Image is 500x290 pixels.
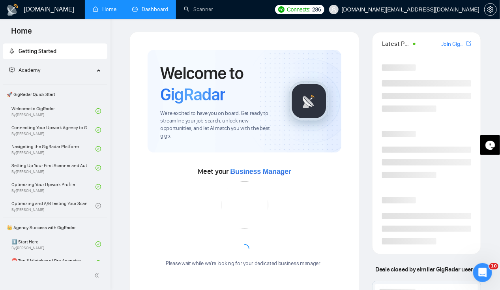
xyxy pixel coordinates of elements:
[19,67,40,73] span: Academy
[96,146,101,152] span: check-circle
[484,3,497,16] button: setting
[489,263,498,269] span: 10
[96,108,101,114] span: check-circle
[485,6,496,13] span: setting
[96,127,101,133] span: check-circle
[11,178,96,196] a: Optimizing Your Upwork ProfileBy[PERSON_NAME]
[442,40,465,49] a: Join GigRadar Slack Community
[372,262,479,276] span: Deals closed by similar GigRadar users
[312,5,321,14] span: 286
[160,110,277,140] span: We're excited to have you on board. Get ready to streamline your job search, unlock new opportuni...
[184,6,213,13] a: searchScanner
[3,43,107,59] li: Getting Started
[11,197,96,215] a: Optimizing and A/B Testing Your Scanner for Better ResultsBy[PERSON_NAME]
[331,7,337,12] span: user
[11,254,96,272] a: ⛔ Top 3 Mistakes of Pro Agencies
[382,39,410,49] span: Latest Posts from the GigRadar Community
[239,243,251,255] span: loading
[9,67,15,73] span: fund-projection-screen
[4,87,107,102] span: 🚀 GigRadar Quick Start
[473,263,492,282] iframe: Intercom live chat
[6,4,19,16] img: logo
[230,168,291,175] span: Business Manager
[161,260,328,267] div: Please wait while we're looking for your dedicated business manager...
[466,40,471,47] a: export
[287,5,311,14] span: Connects:
[96,241,101,247] span: check-circle
[9,48,15,54] span: rocket
[198,167,291,176] span: Meet your
[19,48,56,55] span: Getting Started
[484,6,497,13] a: setting
[132,6,168,13] a: dashboardDashboard
[11,159,96,177] a: Setting Up Your First Scanner and Auto-BidderBy[PERSON_NAME]
[96,165,101,171] span: check-circle
[94,271,102,279] span: double-left
[160,62,277,105] h1: Welcome to
[221,181,268,229] img: error
[5,25,38,42] span: Home
[11,235,96,253] a: 1️⃣ Start HereBy[PERSON_NAME]
[11,102,96,120] a: Welcome to GigRadarBy[PERSON_NAME]
[96,203,101,209] span: check-circle
[4,220,107,235] span: 👑 Agency Success with GigRadar
[93,6,116,13] a: homeHome
[289,81,329,121] img: gigradar-logo.png
[160,84,225,105] span: GigRadar
[278,6,285,13] img: upwork-logo.png
[9,67,40,73] span: Academy
[96,260,101,266] span: check-circle
[96,184,101,190] span: check-circle
[11,121,96,139] a: Connecting Your Upwork Agency to GigRadarBy[PERSON_NAME]
[11,140,96,158] a: Navigating the GigRadar PlatformBy[PERSON_NAME]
